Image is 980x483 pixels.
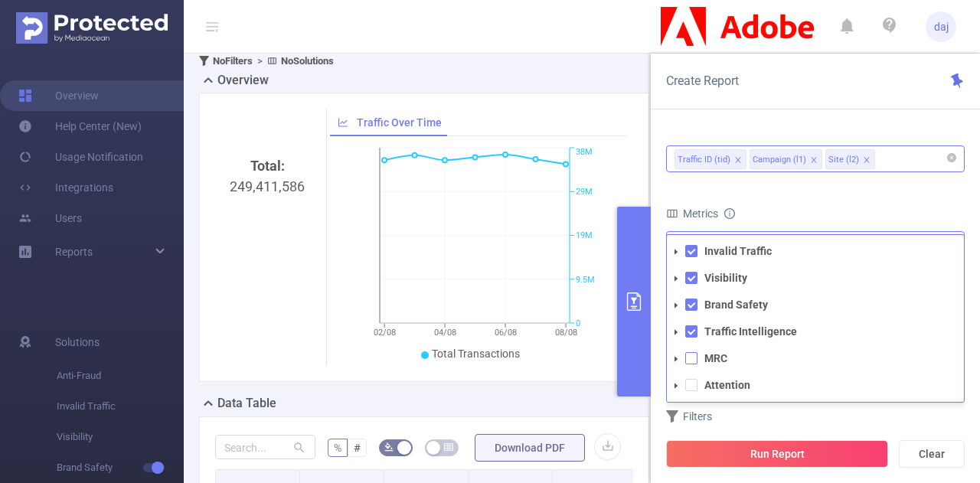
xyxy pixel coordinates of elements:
[947,153,956,162] i: icon: close-circle
[576,187,593,197] tspan: 29M
[215,435,315,459] input: Search...
[675,149,746,169] li: Traffic ID (tid)
[57,391,184,422] span: Invalid Traffic
[934,11,949,42] span: daj
[18,80,99,111] a: Overview
[753,150,806,170] div: Campaign (l1)
[576,148,593,158] tspan: 38M
[475,434,585,462] button: Download PDF
[734,156,742,165] i: icon: close
[666,440,888,468] button: Run Report
[704,299,768,311] strong: Brand Safety
[672,248,680,256] i: icon: caret-down
[899,440,965,468] button: Clear
[828,150,859,170] div: Site (l2)
[217,71,269,90] h2: Overview
[18,172,113,203] a: Integrations
[57,361,184,391] span: Anti-Fraud
[672,275,680,282] i: icon: caret-down
[704,272,747,284] strong: Visibility
[18,203,82,233] a: Users
[704,325,797,338] strong: Traffic Intelligence
[576,231,593,241] tspan: 19M
[213,55,253,67] b: No Filters
[494,328,516,338] tspan: 06/08
[554,328,577,338] tspan: 08/08
[221,155,314,413] div: 249,411,586
[704,379,750,391] strong: Attention
[250,158,285,174] b: Total:
[354,442,361,454] span: #
[704,352,727,364] strong: MRC
[750,149,822,169] li: Campaign (l1)
[672,302,680,309] i: icon: caret-down
[55,327,100,357] span: Solutions
[57,452,184,483] span: Brand Safety
[57,422,184,452] span: Visibility
[217,394,276,413] h2: Data Table
[704,245,772,257] strong: Invalid Traffic
[672,382,680,390] i: icon: caret-down
[338,117,348,128] i: icon: line-chart
[18,111,142,142] a: Help Center (New)
[810,156,818,165] i: icon: close
[444,442,453,452] i: icon: table
[18,142,143,172] a: Usage Notification
[672,355,680,363] i: icon: caret-down
[666,73,739,88] span: Create Report
[373,328,395,338] tspan: 02/08
[825,149,875,169] li: Site (l2)
[678,150,730,170] div: Traffic ID (tid)
[253,55,267,67] span: >
[666,410,712,423] span: Filters
[55,237,93,267] a: Reports
[576,318,580,328] tspan: 0
[384,442,394,452] i: icon: bg-colors
[357,116,442,129] span: Traffic Over Time
[281,55,334,67] b: No Solutions
[55,246,93,258] span: Reports
[863,156,871,165] i: icon: close
[432,348,520,360] span: Total Transactions
[16,12,168,44] img: Protected Media
[724,208,735,219] i: icon: info-circle
[672,328,680,336] i: icon: caret-down
[334,442,341,454] span: %
[433,328,456,338] tspan: 04/08
[666,207,718,220] span: Metrics
[576,275,595,285] tspan: 9.5M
